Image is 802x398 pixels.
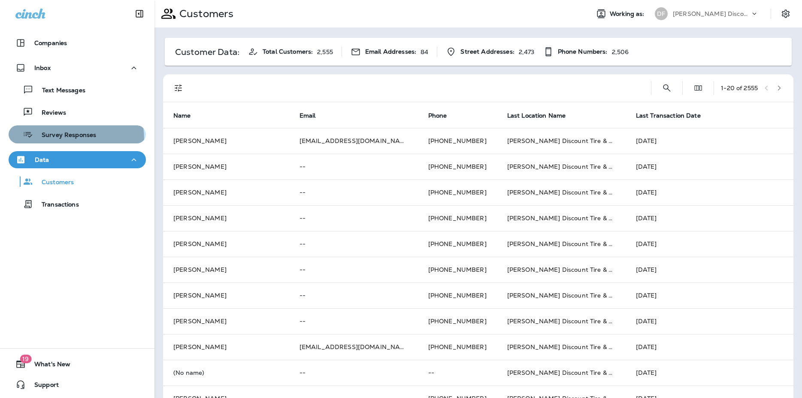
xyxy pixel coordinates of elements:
span: Last Location Name [507,112,577,119]
td: [DATE] [626,205,793,231]
span: Email Addresses: [365,48,416,55]
td: [PHONE_NUMBER] [418,308,497,334]
span: Phone [428,112,447,119]
button: Inbox [9,59,146,76]
span: Last Transaction Date [636,112,712,119]
td: [DATE] [626,179,793,205]
p: -- [300,240,408,247]
span: Phone Numbers: [558,48,608,55]
p: Customers [33,179,74,187]
span: 19 [20,355,31,363]
td: [DATE] [626,154,793,179]
span: [PERSON_NAME] Discount Tire & Alignment- [GEOGRAPHIC_DATA] ([STREET_ADDRESS]) [507,188,780,196]
span: Working as: [610,10,646,18]
p: -- [428,369,487,376]
p: Transactions [33,201,79,209]
span: [PERSON_NAME] Discount Tire & Alignment- [GEOGRAPHIC_DATA] ([STREET_ADDRESS]) [507,266,780,273]
button: 19What's New [9,355,146,373]
p: -- [300,215,408,222]
button: Support [9,376,146,393]
span: Email [300,112,327,119]
p: Customers [176,7,233,20]
div: 1 - 20 of 2555 [721,85,758,91]
td: [PHONE_NUMBER] [418,205,497,231]
span: Support [26,381,59,392]
p: Reviews [33,109,66,117]
span: Name [173,112,191,119]
span: [PERSON_NAME] Discount Tire & Alignment- [GEOGRAPHIC_DATA] ([STREET_ADDRESS]) [507,214,780,222]
td: [PERSON_NAME] [163,179,289,205]
td: [PERSON_NAME] [163,205,289,231]
span: What's New [26,361,70,371]
p: -- [300,266,408,273]
td: [PHONE_NUMBER] [418,179,497,205]
td: [PHONE_NUMBER] [418,154,497,179]
span: Name [173,112,202,119]
button: Filters [170,79,187,97]
td: [PHONE_NUMBER] [418,128,497,154]
span: Total Customers: [263,48,313,55]
span: [PERSON_NAME] Discount Tire & Alignment- [GEOGRAPHIC_DATA] ([STREET_ADDRESS]) [507,240,780,248]
div: DF [655,7,668,20]
button: Search Customers [658,79,675,97]
p: Inbox [34,64,51,71]
td: [PERSON_NAME] [163,308,289,334]
td: [PERSON_NAME] [163,257,289,283]
span: [PERSON_NAME] Discount Tire & Alignment- [GEOGRAPHIC_DATA] ([STREET_ADDRESS]) [507,343,780,351]
button: Companies [9,34,146,52]
button: Reviews [9,103,146,121]
td: [PERSON_NAME] [163,154,289,179]
p: Survey Responses [33,131,96,140]
span: Last Transaction Date [636,112,701,119]
p: -- [300,292,408,299]
p: -- [300,318,408,325]
p: 2,506 [612,49,629,55]
p: 84 [421,49,428,55]
button: Data [9,151,146,168]
td: [PHONE_NUMBER] [418,283,497,308]
p: Text Messages [33,87,85,95]
button: Text Messages [9,81,146,99]
button: Customers [9,173,146,191]
span: [PERSON_NAME] Discount Tire & Alignment- [GEOGRAPHIC_DATA] ([STREET_ADDRESS]) [507,137,780,145]
p: -- [300,163,408,170]
span: Street Addresses: [460,48,514,55]
td: [PHONE_NUMBER] [418,334,497,360]
span: [PERSON_NAME] Discount Tire & Alignment- [GEOGRAPHIC_DATA] ([STREET_ADDRESS]) [507,369,780,377]
button: Transactions [9,195,146,213]
button: Survey Responses [9,125,146,143]
td: [DATE] [626,257,793,283]
p: [PERSON_NAME] Discount Tire & Alignment [673,10,750,17]
td: [PHONE_NUMBER] [418,231,497,257]
span: Phone [428,112,458,119]
td: [DATE] [626,231,793,257]
td: [PERSON_NAME] [163,283,289,308]
p: Data [35,156,49,163]
td: [PERSON_NAME] [163,231,289,257]
button: Settings [778,6,793,21]
span: Email [300,112,316,119]
td: [PERSON_NAME] [163,334,289,360]
p: 2,473 [519,49,535,55]
p: -- [300,189,408,196]
p: (No name) [173,369,279,376]
p: Companies [34,39,67,46]
td: [DATE] [626,128,793,154]
td: [PHONE_NUMBER] [418,257,497,283]
p: -- [300,369,408,376]
span: [PERSON_NAME] Discount Tire & Alignment- [GEOGRAPHIC_DATA] ([STREET_ADDRESS]) [507,292,780,299]
p: Customer Data: [175,49,239,55]
td: [PERSON_NAME] [163,128,289,154]
td: [DATE] [626,283,793,308]
td: [DATE] [626,334,793,360]
button: Edit Fields [690,79,707,97]
span: Last Location Name [507,112,566,119]
span: [PERSON_NAME] Discount Tire & Alignment- [GEOGRAPHIC_DATA] ([STREET_ADDRESS]) [507,317,780,325]
span: [PERSON_NAME] Discount Tire & Alignment- [GEOGRAPHIC_DATA] ([STREET_ADDRESS]) [507,163,780,170]
p: 2,555 [317,49,333,55]
td: [DATE] [626,360,793,386]
td: [EMAIL_ADDRESS][DOMAIN_NAME] [289,128,418,154]
td: [DATE] [626,308,793,334]
td: [EMAIL_ADDRESS][DOMAIN_NAME] [289,334,418,360]
button: Collapse Sidebar [127,5,151,22]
